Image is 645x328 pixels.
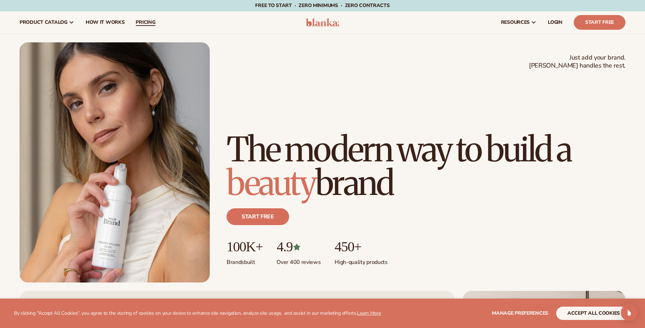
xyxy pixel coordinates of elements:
[20,20,67,25] span: product catalog
[227,162,315,204] span: beauty
[255,2,389,9] span: Free to start · ZERO minimums · ZERO contracts
[357,310,381,316] a: Learn More
[20,42,210,282] img: Female holding tanning mousse.
[86,20,125,25] span: How It Works
[306,18,339,27] img: logo
[495,11,542,34] a: resources
[574,15,625,30] a: Start Free
[529,54,625,70] span: Just add your brand. [PERSON_NAME] handles the rest.
[227,254,263,266] p: Brands built
[277,254,321,266] p: Over 400 reviews
[335,254,387,266] p: High-quality products
[130,11,161,34] a: pricing
[492,307,548,320] button: Manage preferences
[227,208,289,225] a: Start free
[621,304,638,321] div: Open Intercom Messenger
[542,11,568,34] a: LOGIN
[14,310,381,316] p: By clicking "Accept All Cookies", you agree to the storing of cookies on your device to enhance s...
[277,239,321,254] p: 4.9
[80,11,130,34] a: How It Works
[227,133,625,200] h1: The modern way to build a brand
[335,239,387,254] p: 450+
[492,310,548,316] span: Manage preferences
[136,20,155,25] span: pricing
[556,307,631,320] button: accept all cookies
[548,20,562,25] span: LOGIN
[227,239,263,254] p: 100K+
[14,11,80,34] a: product catalog
[501,20,530,25] span: resources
